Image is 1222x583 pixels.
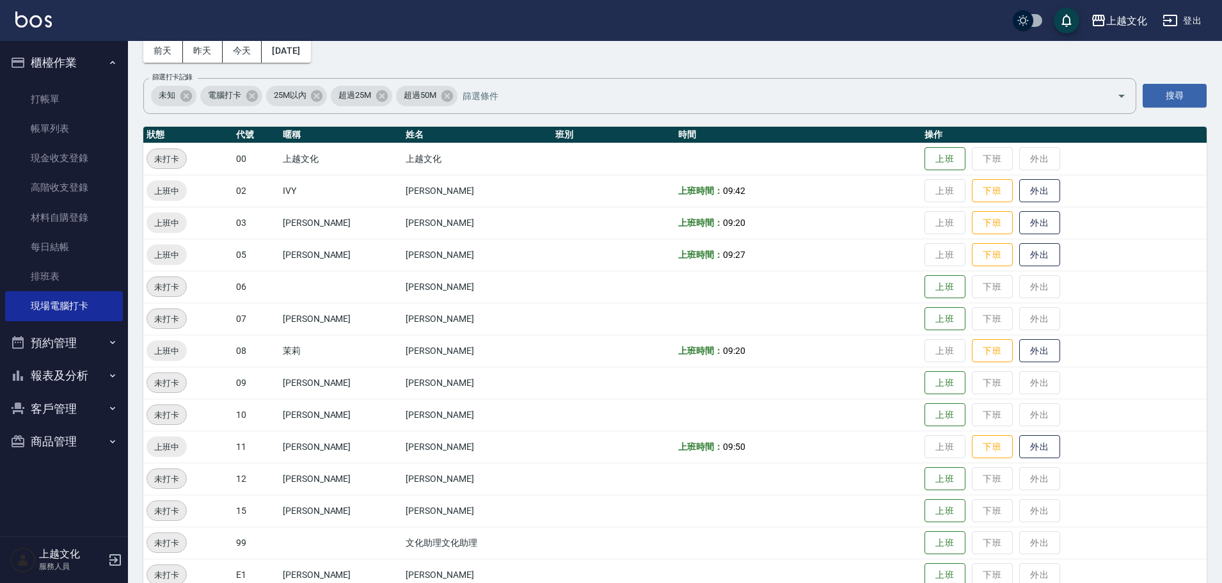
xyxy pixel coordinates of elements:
button: 上班 [924,307,965,331]
b: 上班時間： [678,250,723,260]
div: 上越文化 [1106,13,1147,29]
td: [PERSON_NAME] [280,463,402,495]
div: 25M以內 [266,86,328,106]
button: 上班 [924,147,965,171]
b: 上班時間： [678,218,723,228]
button: 下班 [972,339,1013,363]
td: 09 [233,367,280,399]
td: 08 [233,335,280,367]
button: 上班 [924,467,965,491]
td: 03 [233,207,280,239]
span: 09:20 [723,346,745,356]
div: 超過25M [331,86,392,106]
button: Open [1111,86,1132,106]
button: 櫃檯作業 [5,46,123,79]
td: 07 [233,303,280,335]
td: 文化助理文化助理 [402,527,552,559]
td: 10 [233,399,280,431]
td: 05 [233,239,280,271]
a: 現金收支登錄 [5,143,123,173]
td: [PERSON_NAME] [280,303,402,335]
b: 上班時間： [678,186,723,196]
div: 超過50M [396,86,457,106]
button: 登出 [1157,9,1207,33]
th: 時間 [675,127,921,143]
a: 高階收支登錄 [5,173,123,202]
td: 12 [233,463,280,495]
td: [PERSON_NAME] [402,239,552,271]
span: 超過25M [331,89,379,102]
span: 未打卡 [147,312,186,326]
td: 15 [233,495,280,527]
a: 打帳單 [5,84,123,114]
td: [PERSON_NAME] [402,431,552,463]
th: 班別 [552,127,675,143]
th: 狀態 [143,127,233,143]
input: 篩選條件 [459,84,1095,107]
a: 帳單列表 [5,114,123,143]
td: [PERSON_NAME] [402,271,552,303]
td: 11 [233,431,280,463]
span: 未打卡 [147,408,186,422]
td: [PERSON_NAME] [402,335,552,367]
span: 未知 [151,89,183,102]
span: 上班中 [147,440,187,454]
button: 外出 [1019,243,1060,267]
span: 上班中 [147,248,187,262]
span: 09:42 [723,186,745,196]
a: 現場電腦打卡 [5,291,123,321]
span: 上班中 [147,184,187,198]
th: 代號 [233,127,280,143]
td: [PERSON_NAME] [402,399,552,431]
span: 未打卡 [147,536,186,550]
b: 上班時間： [678,346,723,356]
a: 每日結帳 [5,232,123,262]
button: 上班 [924,499,965,523]
a: 排班表 [5,262,123,291]
span: 09:27 [723,250,745,260]
span: 電腦打卡 [200,89,249,102]
td: [PERSON_NAME] [280,495,402,527]
td: 02 [233,175,280,207]
td: IVY [280,175,402,207]
button: 今天 [223,39,262,63]
th: 姓名 [402,127,552,143]
span: 超過50M [396,89,444,102]
td: 99 [233,527,280,559]
td: [PERSON_NAME] [402,303,552,335]
div: 電腦打卡 [200,86,262,106]
div: 未知 [151,86,196,106]
button: 下班 [972,243,1013,267]
button: [DATE] [262,39,310,63]
td: [PERSON_NAME] [402,207,552,239]
b: 上班時間： [678,442,723,452]
span: 未打卡 [147,504,186,518]
span: 未打卡 [147,376,186,390]
button: 外出 [1019,179,1060,203]
span: 09:20 [723,218,745,228]
button: 預約管理 [5,326,123,360]
label: 篩選打卡記錄 [152,72,193,82]
p: 服務人員 [39,561,104,572]
button: 外出 [1019,339,1060,363]
button: 外出 [1019,435,1060,459]
td: [PERSON_NAME] [280,399,402,431]
td: 上越文化 [280,143,402,175]
th: 暱稱 [280,127,402,143]
img: Logo [15,12,52,28]
a: 材料自購登錄 [5,203,123,232]
button: 前天 [143,39,183,63]
button: 下班 [972,435,1013,459]
h5: 上越文化 [39,548,104,561]
span: 上班中 [147,216,187,230]
button: 上班 [924,371,965,395]
button: 昨天 [183,39,223,63]
button: 外出 [1019,211,1060,235]
span: 未打卡 [147,280,186,294]
td: [PERSON_NAME] [280,431,402,463]
button: 下班 [972,211,1013,235]
td: [PERSON_NAME] [280,207,402,239]
button: 客戶管理 [5,392,123,426]
td: [PERSON_NAME] [402,175,552,207]
td: 上越文化 [402,143,552,175]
